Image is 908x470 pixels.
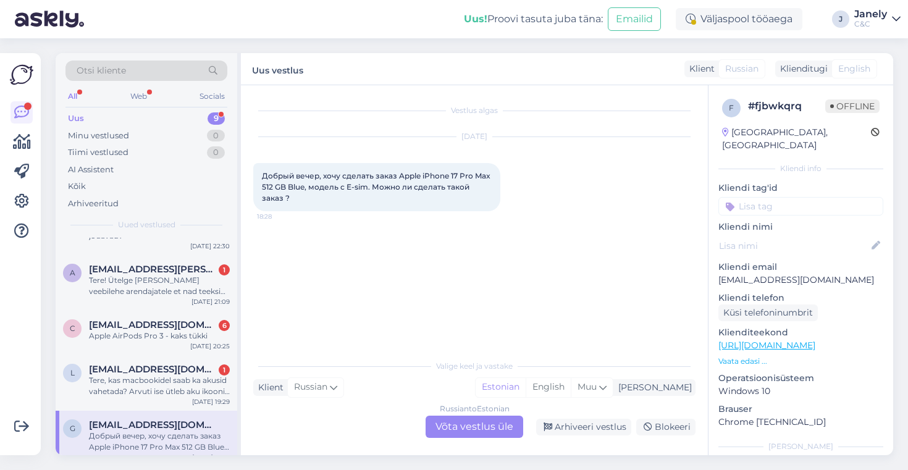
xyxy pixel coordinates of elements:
[718,416,883,429] p: Chrome [TECHNICAL_ID]
[722,126,871,152] div: [GEOGRAPHIC_DATA], [GEOGRAPHIC_DATA]
[89,375,230,397] div: Tere, kas macbookidel saab ka akusid vahetada? Arvuti ise ütleb aku ikooni kõrval, et service rec...
[718,292,883,304] p: Kliendi telefon
[219,320,230,331] div: 6
[191,297,230,306] div: [DATE] 21:09
[68,112,84,125] div: Uus
[526,378,571,397] div: English
[718,403,883,416] p: Brauser
[89,275,230,297] div: Tere! Ütelge [PERSON_NAME] veebilehe arendajatele et nad teeksid nende slider nuppude kõrgust kor...
[440,403,510,414] div: Russian to Estonian
[253,105,696,116] div: Vestlus algas
[775,62,828,75] div: Klienditugi
[89,364,217,375] span: Lokkoanete@gmail.com
[68,164,114,176] div: AI Assistent
[578,381,597,392] span: Muu
[89,319,217,330] span: CeeO2.ou@gmail.com
[118,219,175,230] span: Uued vestlused
[65,88,80,104] div: All
[128,88,149,104] div: Web
[219,264,230,275] div: 1
[207,146,225,159] div: 0
[608,7,661,31] button: Emailid
[10,63,33,86] img: Askly Logo
[89,264,217,275] span: anton.kashuba@gmail.com
[718,441,883,452] div: [PERSON_NAME]
[838,62,870,75] span: English
[70,324,75,333] span: C
[190,241,230,251] div: [DATE] 22:30
[197,88,227,104] div: Socials
[725,62,759,75] span: Russian
[684,62,715,75] div: Klient
[252,61,303,77] label: Uus vestlus
[192,453,230,462] div: [DATE] 18:28
[825,99,880,113] span: Offline
[832,10,849,28] div: J
[253,381,284,394] div: Klient
[718,163,883,174] div: Kliendi info
[464,13,487,25] b: Uus!
[748,99,825,114] div: # fjbwkqrq
[70,368,75,377] span: L
[718,385,883,398] p: Windows 10
[854,9,887,19] div: Janely
[68,180,86,193] div: Kõik
[89,419,217,430] span: golaleksandr@gmail.com
[294,380,327,394] span: Russian
[219,364,230,376] div: 1
[89,330,230,342] div: Apple AirPods Pro 3 - kaks tükki
[729,103,734,112] span: f
[257,212,303,221] span: 18:28
[190,342,230,351] div: [DATE] 20:25
[536,419,631,435] div: Arhiveeri vestlus
[89,430,230,453] div: Добрый вечер, хочу сделать заказ Apple iPhone 17 Pro Max 512 GB Blue, модель с E-sim. Можно ли сд...
[718,261,883,274] p: Kliendi email
[718,274,883,287] p: [EMAIL_ADDRESS][DOMAIN_NAME]
[68,198,119,210] div: Arhiveeritud
[636,419,696,435] div: Blokeeri
[77,64,126,77] span: Otsi kliente
[718,220,883,233] p: Kliendi nimi
[718,356,883,367] p: Vaata edasi ...
[718,182,883,195] p: Kliendi tag'id
[262,171,492,203] span: Добрый вечер, хочу сделать заказ Apple iPhone 17 Pro Max 512 GB Blue, модель с E-sim. Можно ли сд...
[718,372,883,385] p: Operatsioonisüsteem
[70,424,75,433] span: g
[718,197,883,216] input: Lisa tag
[426,416,523,438] div: Võta vestlus üle
[854,19,887,29] div: C&C
[192,397,230,406] div: [DATE] 19:29
[253,131,696,142] div: [DATE]
[718,326,883,339] p: Klienditeekond
[854,9,901,29] a: JanelyC&C
[207,130,225,142] div: 0
[253,361,696,372] div: Valige keel ja vastake
[676,8,802,30] div: Väljaspool tööaega
[464,12,603,27] div: Proovi tasuta juba täna:
[476,378,526,397] div: Estonian
[613,381,692,394] div: [PERSON_NAME]
[719,239,869,253] input: Lisa nimi
[68,130,129,142] div: Minu vestlused
[68,146,128,159] div: Tiimi vestlused
[718,340,815,351] a: [URL][DOMAIN_NAME]
[208,112,225,125] div: 9
[718,304,818,321] div: Küsi telefoninumbrit
[70,268,75,277] span: a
